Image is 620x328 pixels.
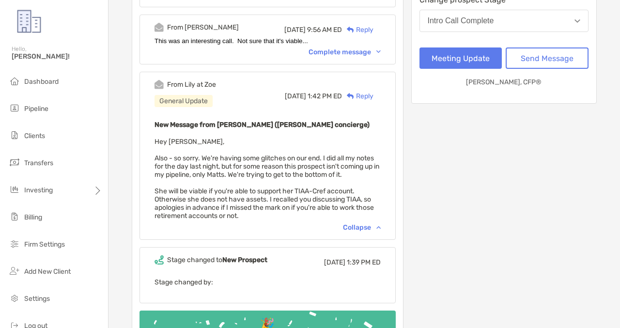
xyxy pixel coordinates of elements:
[9,129,20,141] img: clients icon
[9,184,20,195] img: investing icon
[155,23,164,32] img: Event icon
[9,211,20,222] img: billing icon
[167,256,267,264] div: Stage changed to
[574,19,580,23] img: Open dropdown arrow
[24,186,53,194] span: Investing
[347,258,381,266] span: 1:39 PM ED
[428,16,494,25] div: Intro Call Complete
[9,238,20,250] img: firm-settings icon
[222,256,267,264] b: New Prospect
[167,23,239,31] div: From [PERSON_NAME]
[167,80,216,89] div: From Lily at Zoe
[347,27,354,33] img: Reply icon
[24,78,59,86] span: Dashboard
[376,226,381,229] img: Chevron icon
[9,265,20,277] img: add_new_client icon
[12,52,102,61] span: [PERSON_NAME]!
[155,80,164,89] img: Event icon
[24,105,48,113] span: Pipeline
[9,102,20,114] img: pipeline icon
[324,258,345,266] span: [DATE]
[155,255,164,265] img: Event icon
[9,75,20,87] img: dashboard icon
[155,138,379,220] span: Hey [PERSON_NAME], Also - so sorry. We're having some glitches on our end. I did all my notes for...
[155,121,370,129] b: New Message from [PERSON_NAME] ([PERSON_NAME] concierge)
[24,240,65,249] span: Firm Settings
[24,213,42,221] span: Billing
[284,26,306,34] span: [DATE]
[285,92,306,100] span: [DATE]
[309,48,381,56] div: Complete message
[24,295,50,303] span: Settings
[343,223,381,232] div: Collapse
[342,25,373,35] div: Reply
[466,76,542,88] p: [PERSON_NAME], CFP®
[24,159,53,167] span: Transfers
[376,50,381,53] img: Chevron icon
[307,26,342,34] span: 9:56 AM ED
[308,92,342,100] span: 1:42 PM ED
[9,292,20,304] img: settings icon
[155,37,381,45] div: This was an interesting call. Not sure that it's viable...
[419,10,589,32] button: Intro Call Complete
[9,156,20,168] img: transfers icon
[155,276,381,288] p: Stage changed by:
[12,4,46,39] img: Zoe Logo
[419,47,502,69] button: Meeting Update
[24,267,71,276] span: Add New Client
[24,132,45,140] span: Clients
[342,91,373,101] div: Reply
[506,47,589,69] button: Send Message
[155,95,213,107] div: General Update
[347,93,354,99] img: Reply icon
